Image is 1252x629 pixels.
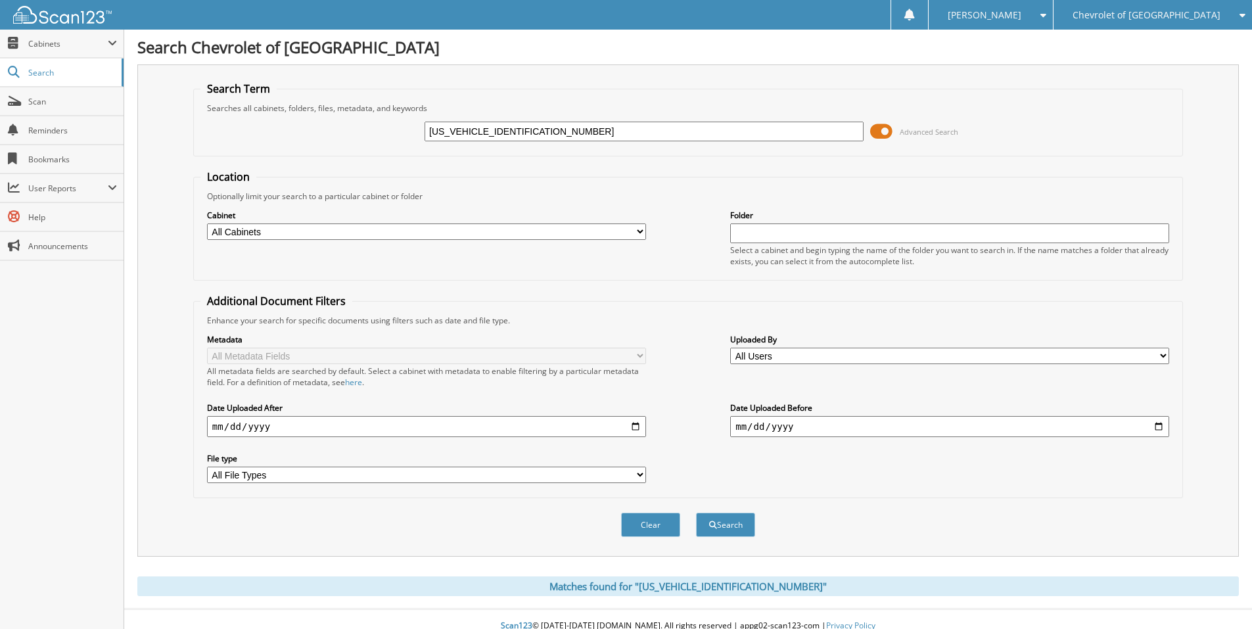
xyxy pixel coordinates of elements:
[207,416,646,437] input: start
[13,6,112,24] img: scan123-logo-white.svg
[730,245,1169,267] div: Select a cabinet and begin typing the name of the folder you want to search in. If the name match...
[200,315,1176,326] div: Enhance your search for specific documents using filters such as date and file type.
[28,154,117,165] span: Bookmarks
[730,402,1169,413] label: Date Uploaded Before
[28,67,115,78] span: Search
[200,103,1176,114] div: Searches all cabinets, folders, files, metadata, and keywords
[200,191,1176,202] div: Optionally limit your search to a particular cabinet or folder
[345,377,362,388] a: here
[28,241,117,252] span: Announcements
[1073,11,1220,19] span: Chevrolet of [GEOGRAPHIC_DATA]
[28,183,108,194] span: User Reports
[207,402,646,413] label: Date Uploaded After
[137,576,1239,596] div: Matches found for "[US_VEHICLE_IDENTIFICATION_NUMBER]"
[730,210,1169,221] label: Folder
[621,513,680,537] button: Clear
[730,416,1169,437] input: end
[696,513,755,537] button: Search
[28,38,108,49] span: Cabinets
[730,334,1169,345] label: Uploaded By
[28,125,117,136] span: Reminders
[28,96,117,107] span: Scan
[948,11,1021,19] span: [PERSON_NAME]
[207,334,646,345] label: Metadata
[207,453,646,464] label: File type
[900,127,958,137] span: Advanced Search
[200,82,277,96] legend: Search Term
[200,294,352,308] legend: Additional Document Filters
[207,365,646,388] div: All metadata fields are searched by default. Select a cabinet with metadata to enable filtering b...
[137,36,1239,58] h1: Search Chevrolet of [GEOGRAPHIC_DATA]
[200,170,256,184] legend: Location
[28,212,117,223] span: Help
[207,210,646,221] label: Cabinet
